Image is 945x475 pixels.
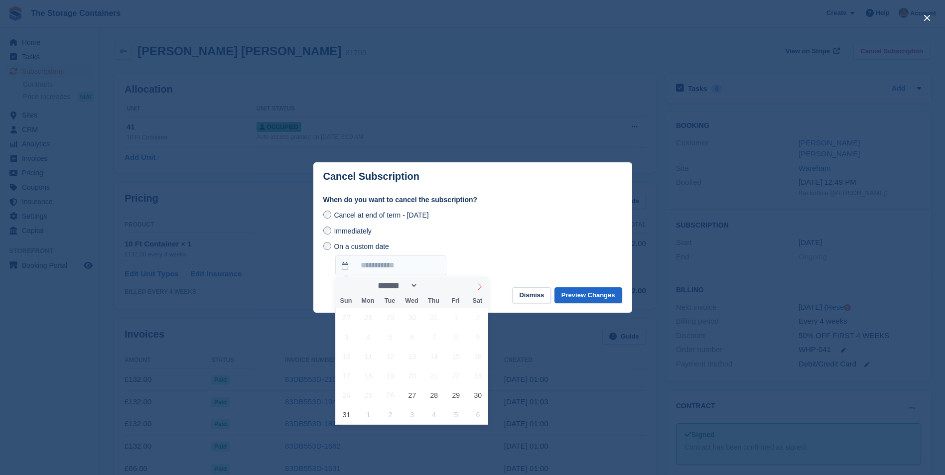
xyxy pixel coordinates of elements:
span: August 24, 2025 [337,385,356,405]
span: September 2, 2025 [381,405,400,424]
span: Wed [401,298,422,304]
span: September 1, 2025 [359,405,378,424]
span: August 21, 2025 [424,366,444,385]
span: August 3, 2025 [337,327,356,347]
button: close [919,10,935,26]
span: September 6, 2025 [468,405,488,424]
input: Immediately [323,227,331,235]
span: August 26, 2025 [381,385,400,405]
span: September 3, 2025 [403,405,422,424]
span: August 12, 2025 [381,347,400,366]
span: August 27, 2025 [403,385,422,405]
span: August 22, 2025 [446,366,466,385]
span: August 17, 2025 [337,366,356,385]
span: August 9, 2025 [468,327,488,347]
span: August 16, 2025 [468,347,488,366]
span: August 18, 2025 [359,366,378,385]
button: Preview Changes [554,287,622,304]
span: August 1, 2025 [446,308,466,327]
span: August 10, 2025 [337,347,356,366]
span: August 4, 2025 [359,327,378,347]
span: August 5, 2025 [381,327,400,347]
span: July 30, 2025 [403,308,422,327]
span: August 6, 2025 [403,327,422,347]
span: July 29, 2025 [381,308,400,327]
span: August 13, 2025 [403,347,422,366]
input: On a custom date [323,242,331,250]
span: August 19, 2025 [381,366,400,385]
span: Sun [335,298,357,304]
span: Cancel at end of term - [DATE] [334,211,428,219]
span: August 11, 2025 [359,347,378,366]
label: When do you want to cancel the subscription? [323,195,622,205]
span: August 29, 2025 [446,385,466,405]
span: August 20, 2025 [403,366,422,385]
span: August 8, 2025 [446,327,466,347]
span: August 23, 2025 [468,366,488,385]
span: August 31, 2025 [337,405,356,424]
span: August 28, 2025 [424,385,444,405]
span: August 14, 2025 [424,347,444,366]
span: Mon [357,298,379,304]
span: Fri [444,298,466,304]
span: September 4, 2025 [424,405,444,424]
span: July 31, 2025 [424,308,444,327]
span: August 15, 2025 [446,347,466,366]
select: Month [374,280,418,291]
span: July 28, 2025 [359,308,378,327]
span: Immediately [334,227,371,235]
input: Cancel at end of term - [DATE] [323,211,331,219]
button: Dismiss [512,287,551,304]
p: Cancel Subscription [323,171,419,182]
span: September 5, 2025 [446,405,466,424]
span: Thu [422,298,444,304]
span: August 2, 2025 [468,308,488,327]
span: August 25, 2025 [359,385,378,405]
span: Tue [379,298,401,304]
span: August 30, 2025 [468,385,488,405]
span: August 7, 2025 [424,327,444,347]
input: Year [418,280,449,291]
input: On a custom date [335,255,446,275]
span: July 27, 2025 [337,308,356,327]
span: Sat [466,298,488,304]
span: On a custom date [334,242,389,250]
